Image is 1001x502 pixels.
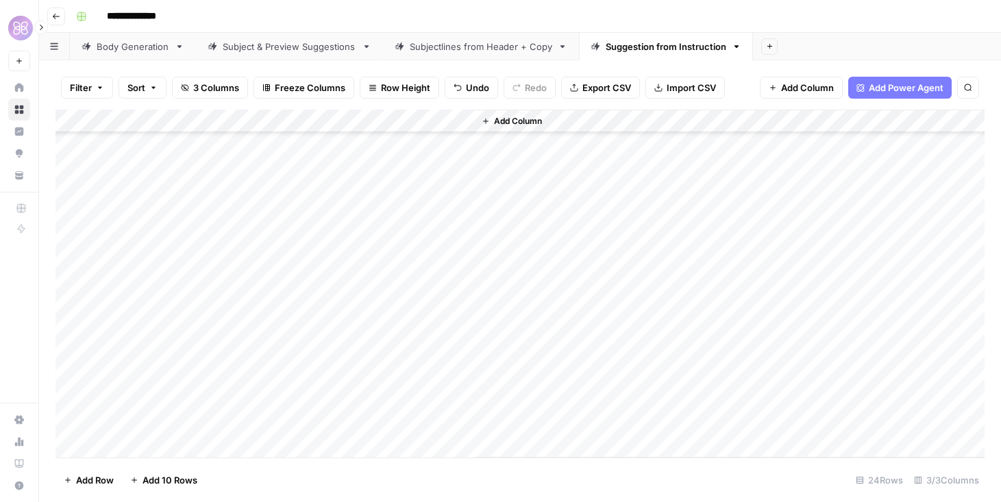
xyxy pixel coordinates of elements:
div: Subject & Preview Suggestions [223,40,356,53]
button: Add Column [760,77,843,99]
span: Add 10 Rows [143,473,197,487]
button: Redo [504,77,556,99]
div: 3/3 Columns [909,469,985,491]
a: Settings [8,409,30,431]
button: 3 Columns [172,77,248,99]
a: Your Data [8,164,30,186]
a: Home [8,77,30,99]
span: Row Height [381,81,430,95]
button: Add 10 Rows [122,469,206,491]
a: Opportunities [8,142,30,164]
span: Freeze Columns [275,81,345,95]
div: 24 Rows [850,469,909,491]
button: Help + Support [8,475,30,497]
button: Freeze Columns [254,77,354,99]
button: Sort [119,77,166,99]
button: Add Power Agent [848,77,952,99]
a: Learning Hub [8,453,30,475]
a: Subjectlines from Header + Copy [383,33,579,60]
a: Insights [8,121,30,142]
span: Add Power Agent [869,81,943,95]
button: Undo [445,77,498,99]
a: Browse [8,99,30,121]
button: Filter [61,77,113,99]
div: Subjectlines from Header + Copy [410,40,552,53]
img: HoneyLove Logo [8,16,33,40]
button: Add Row [55,469,122,491]
button: Row Height [360,77,439,99]
div: Body Generation [97,40,169,53]
span: Undo [466,81,489,95]
a: Usage [8,431,30,453]
span: Add Column [781,81,834,95]
button: Add Column [476,112,547,130]
a: Subject & Preview Suggestions [196,33,383,60]
button: Import CSV [645,77,725,99]
button: Workspace: HoneyLove [8,11,30,45]
button: Export CSV [561,77,640,99]
span: Export CSV [582,81,631,95]
span: 3 Columns [193,81,239,95]
div: Suggestion from Instruction [606,40,726,53]
span: Sort [127,81,145,95]
span: Redo [525,81,547,95]
span: Add Row [76,473,114,487]
span: Filter [70,81,92,95]
a: Body Generation [70,33,196,60]
span: Add Column [494,115,542,127]
a: Suggestion from Instruction [579,33,753,60]
span: Import CSV [667,81,716,95]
